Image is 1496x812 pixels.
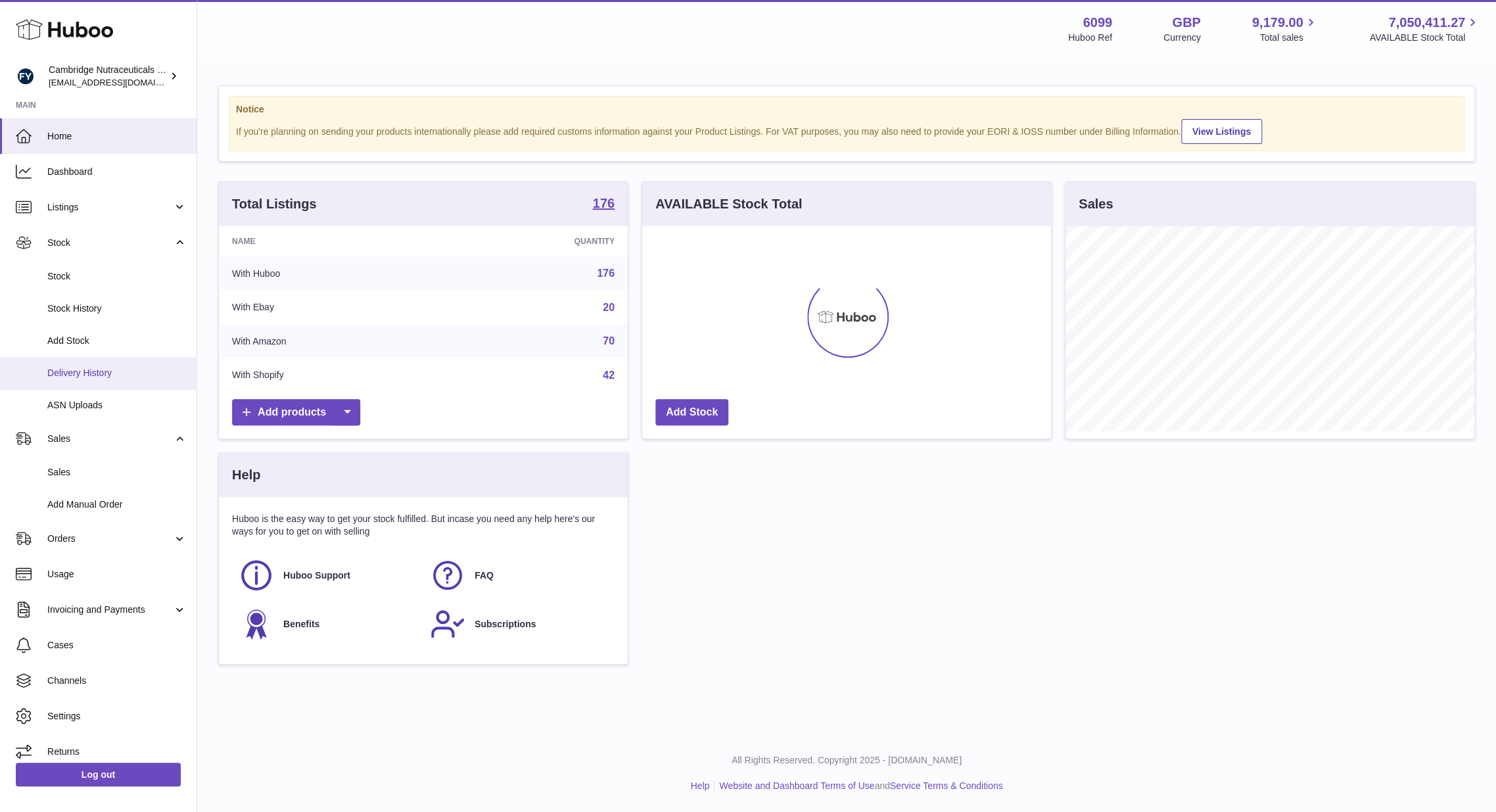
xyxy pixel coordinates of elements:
span: Listings [47,201,173,214]
div: Huboo Ref [1068,32,1112,44]
span: Sales [47,466,187,479]
span: Benefits [283,618,319,631]
td: With Huboo [219,256,442,291]
td: With Ebay [219,291,442,325]
span: Huboo Support [283,569,350,582]
h3: AVAILABLE Stock Total [655,195,802,213]
span: Returns [47,746,187,758]
a: Huboo Support [239,558,417,593]
span: Dashboard [47,166,187,178]
span: Add Stock [47,335,187,347]
span: Add Manual Order [47,498,187,511]
span: Usage [47,568,187,581]
span: Cases [47,639,187,652]
div: If you're planning on sending your products internationally please add required customs informati... [236,117,1457,144]
a: Log out [16,763,181,786]
span: Stock [47,270,187,283]
a: Help [691,780,710,791]
a: 20 [603,302,615,313]
span: Subscriptions [475,618,536,631]
img: huboo@camnutra.com [16,66,35,86]
strong: GBP [1172,14,1200,32]
div: Currency [1163,32,1201,44]
strong: 6099 [1083,14,1112,32]
td: With Shopify [219,358,442,393]
th: Name [219,226,442,256]
span: 9,179.00 [1252,14,1303,32]
a: Benefits [239,606,417,642]
a: 176 [593,197,615,212]
a: View Listings [1181,119,1262,144]
a: Website and Dashboard Terms of Use [719,780,874,791]
a: 7,050,411.27 AVAILABLE Stock Total [1369,14,1480,44]
span: Channels [47,675,187,687]
span: 7,050,411.27 [1388,14,1465,32]
a: Add products [232,399,360,426]
th: Quantity [442,226,628,256]
strong: 176 [593,197,615,210]
span: Delivery History [47,367,187,379]
p: Huboo is the easy way to get your stock fulfilled. But incase you need any help here's our ways f... [232,513,615,538]
span: Stock History [47,302,187,315]
a: 176 [597,268,615,279]
td: With Amazon [219,324,442,358]
p: All Rights Reserved. Copyright 2025 - [DOMAIN_NAME] [208,754,1485,767]
h3: Total Listings [232,195,317,213]
strong: Notice [236,103,1457,116]
a: 9,179.00 Total sales [1252,14,1319,44]
span: FAQ [475,569,494,582]
span: [EMAIL_ADDRESS][DOMAIN_NAME] [49,77,193,87]
span: Home [47,130,187,143]
span: Sales [47,433,173,445]
li: and [714,780,1002,792]
span: Orders [47,533,173,545]
a: FAQ [430,558,608,593]
h3: Help [232,466,260,484]
span: Settings [47,710,187,723]
a: 42 [603,370,615,381]
a: Service Terms & Conditions [890,780,1003,791]
span: Total sales [1259,32,1318,44]
span: AVAILABLE Stock Total [1369,32,1480,44]
span: Stock [47,237,173,249]
a: Subscriptions [430,606,608,642]
a: 70 [603,335,615,346]
a: Add Stock [655,399,728,426]
div: Cambridge Nutraceuticals Ltd [49,64,167,89]
h3: Sales [1079,195,1113,213]
span: Invoicing and Payments [47,604,173,616]
span: ASN Uploads [47,399,187,412]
